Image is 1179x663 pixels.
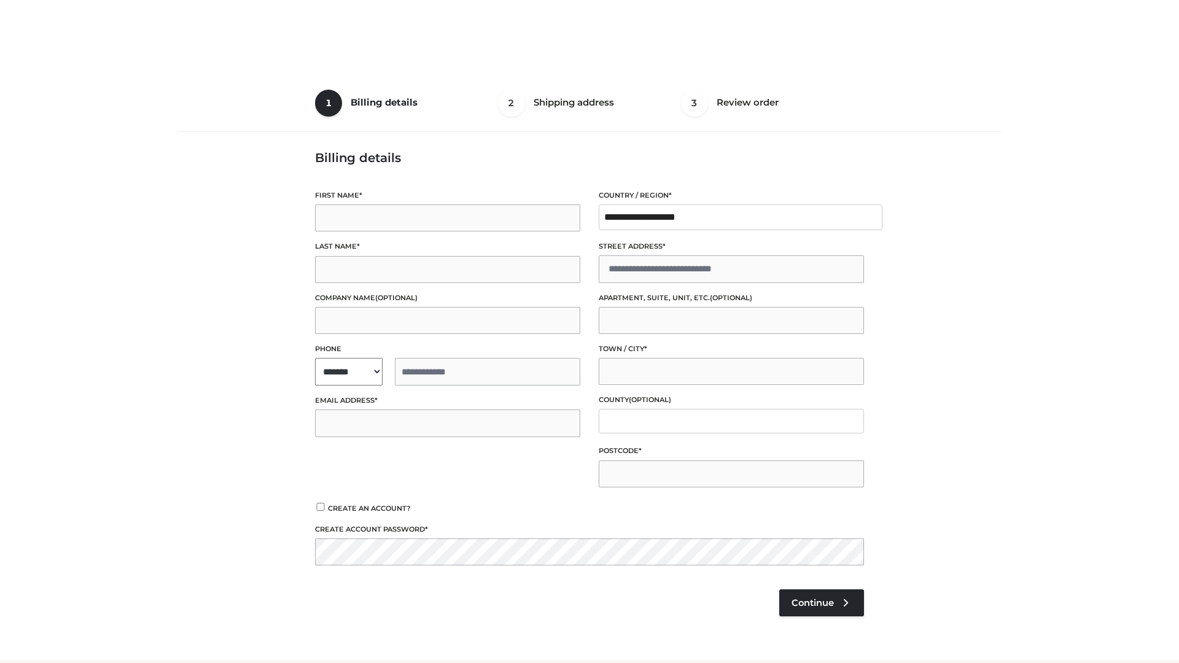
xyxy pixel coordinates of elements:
label: Last name [315,241,580,252]
span: (optional) [375,293,418,302]
h3: Billing details [315,150,864,165]
span: Billing details [351,96,418,108]
label: Phone [315,343,580,355]
span: (optional) [710,293,752,302]
label: County [599,394,864,406]
label: Apartment, suite, unit, etc. [599,292,864,304]
a: Continue [779,589,864,616]
label: Email address [315,395,580,406]
input: Create an account? [315,503,326,511]
label: Postcode [599,445,864,457]
span: Shipping address [534,96,614,108]
label: Company name [315,292,580,304]
span: Continue [792,597,834,608]
label: Street address [599,241,864,252]
span: 2 [498,90,525,117]
span: (optional) [629,395,671,404]
span: 1 [315,90,342,117]
label: First name [315,190,580,201]
span: Create an account? [328,504,411,513]
label: Country / Region [599,190,864,201]
span: Review order [717,96,779,108]
label: Create account password [315,524,864,535]
label: Town / City [599,343,864,355]
span: 3 [681,90,708,117]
